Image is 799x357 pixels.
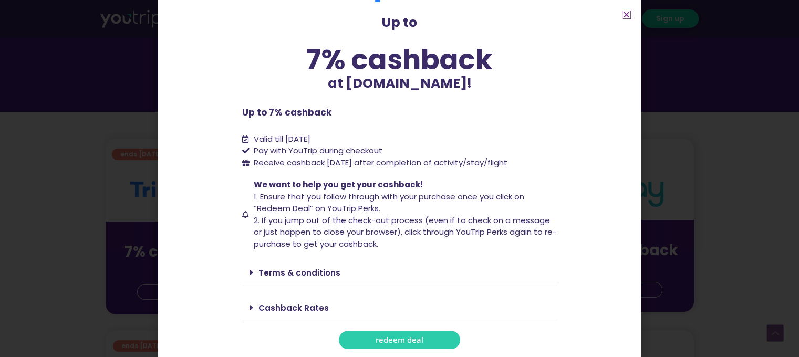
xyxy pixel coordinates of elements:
[254,133,310,144] span: Valid till [DATE]
[258,267,340,278] a: Terms & conditions
[254,215,557,249] span: 2. If you jump out of the check-out process (even if to check on a message or just happen to clos...
[254,179,423,190] span: We want to help you get your cashback!
[242,296,557,320] div: Cashback Rates
[242,106,331,119] b: Up to 7% cashback
[242,260,557,285] div: Terms & conditions
[254,157,507,168] span: Receive cashback [DATE] after completion of activity/stay/flight
[622,10,630,18] a: Close
[242,73,557,93] p: at [DOMAIN_NAME]!
[258,302,329,313] a: Cashback Rates
[242,13,557,33] p: Up to
[242,46,557,73] div: 7% cashback
[251,145,382,157] span: Pay with YouTrip during checkout
[254,191,524,214] span: 1. Ensure that you follow through with your purchase once you click on “Redeem Deal” on YouTrip P...
[376,336,423,344] span: redeem deal
[339,331,460,349] a: redeem deal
